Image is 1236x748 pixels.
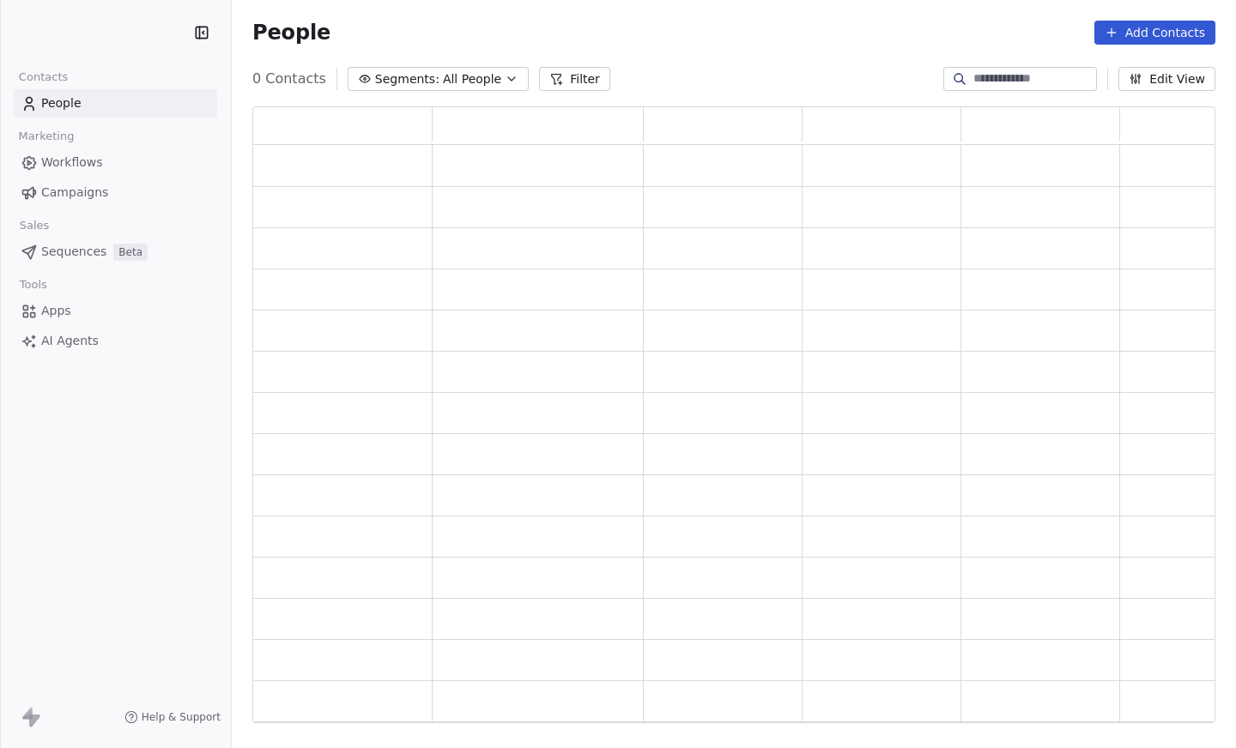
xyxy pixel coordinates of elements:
span: AI Agents [41,332,99,350]
span: Campaigns [41,184,108,202]
a: Workflows [14,148,217,177]
button: Edit View [1118,67,1215,91]
span: Segments: [375,70,439,88]
a: AI Agents [14,327,217,355]
button: Filter [539,67,610,91]
a: SequencesBeta [14,238,217,266]
span: Marketing [11,124,82,149]
span: Sales [12,213,57,238]
span: Apps [41,302,71,320]
span: Tools [12,272,54,298]
span: 0 Contacts [252,69,326,89]
span: All People [443,70,501,88]
span: People [41,94,82,112]
a: Help & Support [124,710,221,724]
a: Apps [14,297,217,325]
span: Sequences [41,243,106,261]
span: People [252,20,330,45]
span: Contacts [11,64,76,90]
a: Campaigns [14,178,217,207]
a: People [14,89,217,118]
span: Workflows [41,154,103,172]
span: Beta [113,244,148,261]
span: Help & Support [142,710,221,724]
button: Add Contacts [1094,21,1215,45]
